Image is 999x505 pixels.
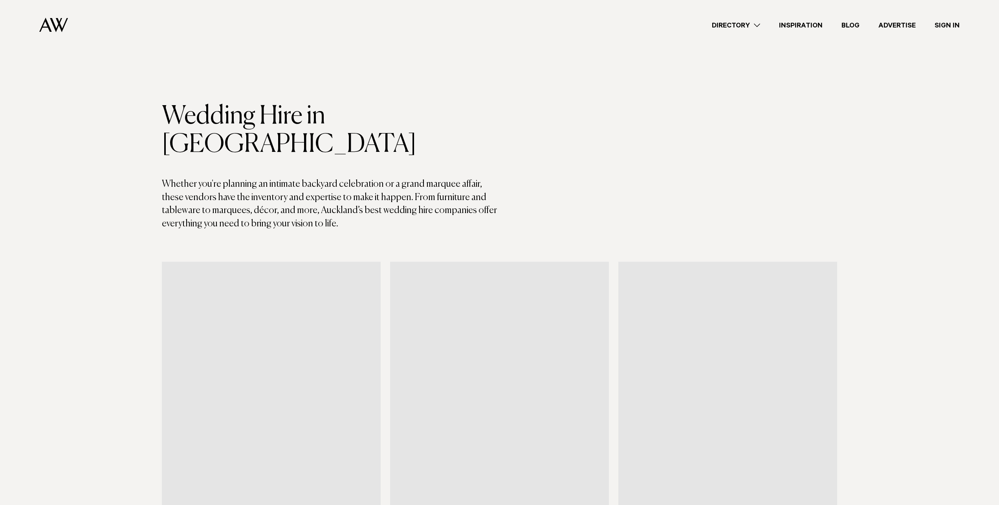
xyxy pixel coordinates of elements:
a: Blog [832,20,869,31]
a: Directory [702,20,770,31]
p: Whether you're planning an intimate backyard celebration or a grand marquee affair, these vendors... [162,178,500,230]
a: Inspiration [770,20,832,31]
a: Sign In [925,20,969,31]
img: Auckland Weddings Logo [39,18,68,32]
a: Advertise [869,20,925,31]
h1: Wedding Hire in [GEOGRAPHIC_DATA] [162,102,500,159]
